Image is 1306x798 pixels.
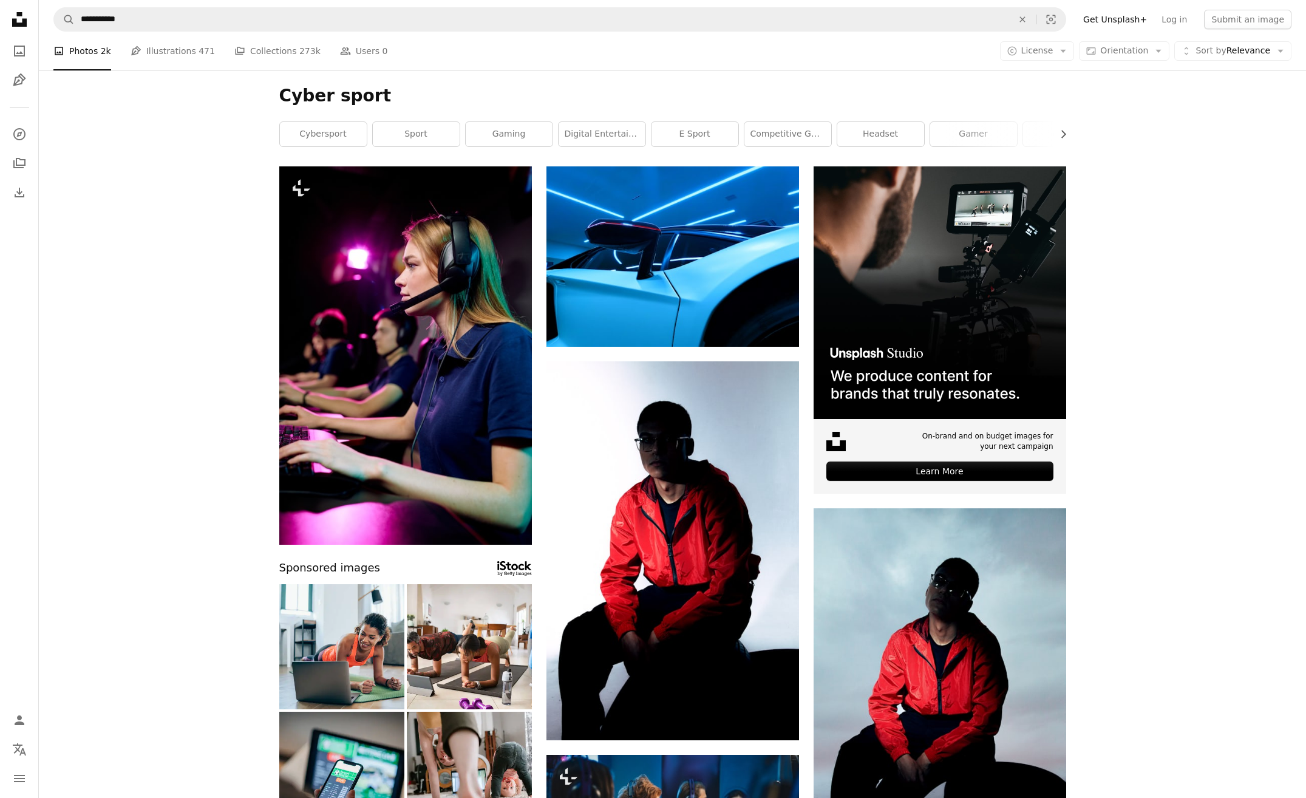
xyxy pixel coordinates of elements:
span: Orientation [1100,46,1148,55]
a: A man in a red jacket sitting on a rock [814,692,1066,703]
span: License [1021,46,1053,55]
span: 0 [382,44,387,58]
a: On-brand and on budget images for your next campaignLearn More [814,166,1066,494]
img: white sports coupe [546,166,799,347]
img: file-1715652217532-464736461acbimage [814,166,1066,419]
img: Focused young female computer gamer in hands-free headset with microphone using keyboard while pl... [279,166,532,545]
button: License [1000,41,1075,61]
a: Focused young female computer gamer in hands-free headset with microphone using keyboard while pl... [279,350,532,361]
a: gaming [466,122,553,146]
a: Collections 273k [234,32,321,70]
span: Sponsored images [279,559,380,577]
a: e sport [651,122,738,146]
button: Clear [1009,8,1036,31]
h1: Cyber sport [279,85,1066,107]
a: Get Unsplash+ [1076,10,1154,29]
span: 273k [299,44,321,58]
a: Illustrations 471 [131,32,215,70]
button: scroll list to the right [1052,122,1066,146]
span: Sort by [1195,46,1226,55]
button: Language [7,737,32,762]
button: Menu [7,766,32,791]
a: cybersport [280,122,367,146]
span: 471 [199,44,215,58]
a: Collections [7,151,32,176]
a: competitive gaming [744,122,831,146]
a: esport [1023,122,1110,146]
button: Orientation [1079,41,1169,61]
a: headset [837,122,924,146]
button: Visual search [1036,8,1066,31]
button: Submit an image [1204,10,1291,29]
a: Users 0 [340,32,388,70]
a: A man in a red jacket is sitting down [546,545,799,556]
div: Learn More [826,462,1053,481]
a: sport [373,122,460,146]
span: On-brand and on budget images for your next campaign [914,431,1053,452]
img: file-1631678316303-ed18b8b5cb9cimage [826,432,846,451]
a: Photos [7,39,32,63]
a: Log in [1154,10,1194,29]
a: digital entertainment [559,122,645,146]
img: A man in a red jacket is sitting down [546,361,799,740]
a: Explore [7,122,32,146]
a: Illustrations [7,68,32,92]
a: Download History [7,180,32,205]
a: white sports coupe [546,251,799,262]
form: Find visuals sitewide [53,7,1066,32]
a: Log in / Sign up [7,708,32,732]
span: Relevance [1195,45,1270,57]
button: Search Unsplash [54,8,75,31]
img: Sporty woman exercising at home. [279,584,404,709]
button: Sort byRelevance [1174,41,1291,61]
a: gamer [930,122,1017,146]
img: Mixed race couple practicing stretching exercise at home [407,584,532,709]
